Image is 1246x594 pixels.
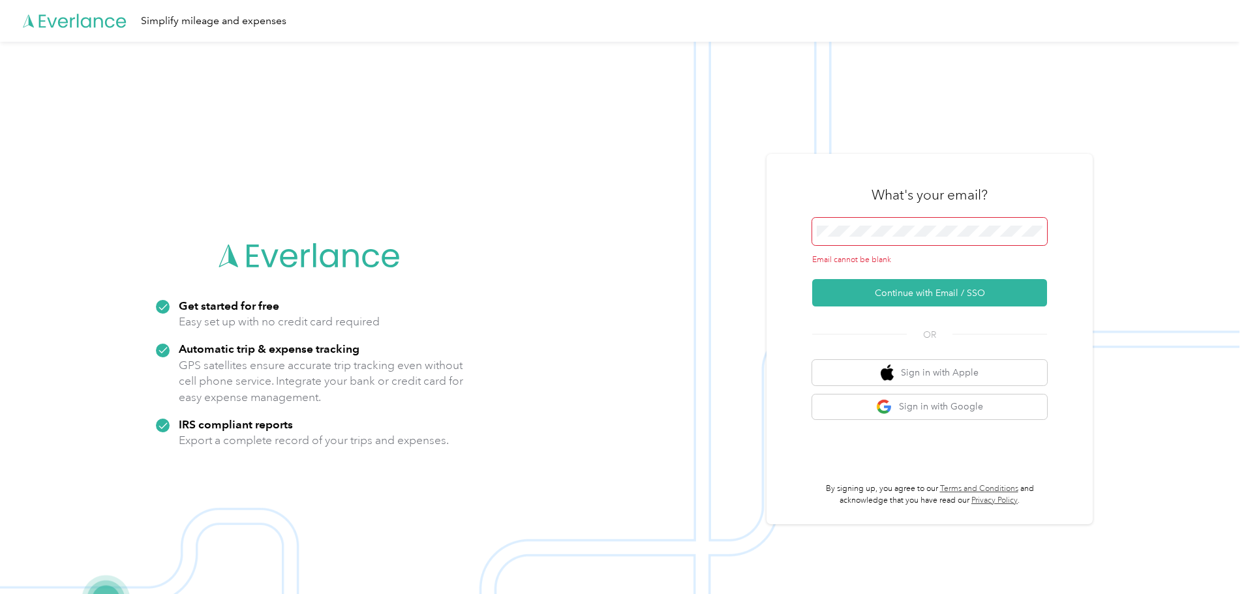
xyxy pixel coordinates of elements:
[971,496,1018,505] a: Privacy Policy
[179,432,449,449] p: Export a complete record of your trips and expenses.
[940,484,1018,494] a: Terms and Conditions
[881,364,894,381] img: apple logo
[179,314,380,330] p: Easy set up with no credit card required
[812,360,1047,385] button: apple logoSign in with Apple
[179,357,464,406] p: GPS satellites ensure accurate trip tracking even without cell phone service. Integrate your bank...
[872,186,988,204] h3: What's your email?
[141,13,286,29] div: Simplify mileage and expenses
[812,279,1047,306] button: Continue with Email / SSO
[179,342,359,355] strong: Automatic trip & expense tracking
[907,328,952,342] span: OR
[812,254,1047,266] div: Email cannot be blank
[812,483,1047,506] p: By signing up, you agree to our and acknowledge that you have read our .
[812,394,1047,420] button: google logoSign in with Google
[876,399,892,415] img: google logo
[179,417,293,431] strong: IRS compliant reports
[179,299,279,312] strong: Get started for free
